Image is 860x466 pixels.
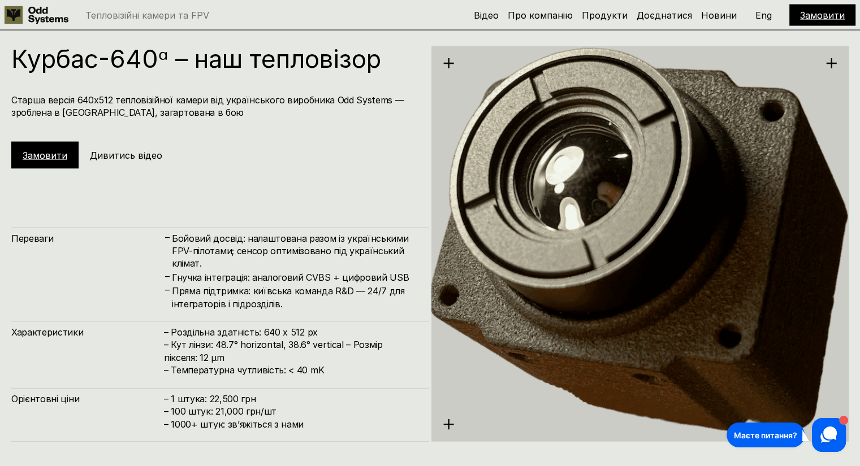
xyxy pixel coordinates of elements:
[165,232,170,244] h4: –
[85,11,209,20] p: Тепловізійні камери та FPV
[755,11,772,20] p: Eng
[23,150,67,161] a: Замовити
[172,285,418,310] h4: Пряма підтримка: київська команда R&D — 24/7 для інтеграторів і підрозділів.
[11,46,418,71] h1: Курбас-640ᵅ – наш тепловізор
[508,10,573,21] a: Про компанію
[90,149,162,162] h5: Дивитись відео
[11,94,418,119] h4: Старша версія 640х512 тепловізійної камери від українського виробника Odd Systems — зроблена в [G...
[724,415,849,455] iframe: HelpCrunch
[474,10,499,21] a: Відео
[164,393,418,430] h4: – 1 штука: 22,500 грн – 100 штук: 21,000 грн/шт
[172,271,418,284] h4: Гнучка інтеграція: аналоговий CVBS + цифровий USB
[11,326,164,338] h4: Характеристики
[172,232,418,270] h4: Бойовий досвід: налаштована разом із українськими FPV-пілотами; сенсор оптимізовано під українськ...
[637,10,692,21] a: Доєднатися
[11,393,164,405] h4: Орієнтовні ціни
[165,271,170,283] h4: –
[164,419,304,430] span: – ⁠1000+ штук: звʼяжіться з нами
[800,10,845,21] a: Замовити
[582,10,628,21] a: Продукти
[164,326,418,377] h4: – Роздільна здатність: 640 x 512 px – Кут лінзи: 48.7° horizontal, 38.6° vertical – Розмір піксел...
[11,232,164,245] h4: Переваги
[165,284,170,297] h4: –
[701,10,737,21] a: Новини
